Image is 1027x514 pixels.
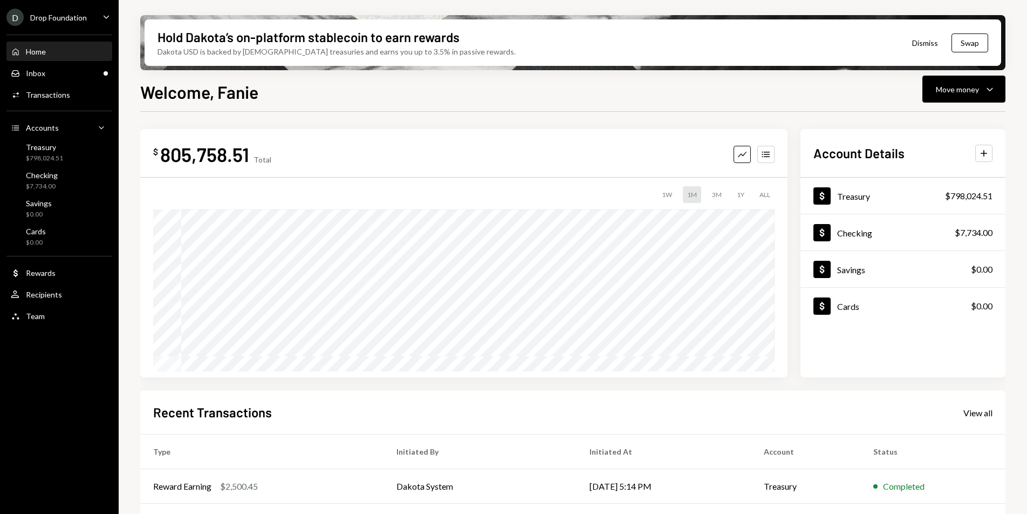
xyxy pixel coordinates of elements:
[26,182,58,191] div: $7,734.00
[26,238,46,247] div: $0.00
[26,69,45,78] div: Inbox
[837,301,859,312] div: Cards
[140,81,258,103] h1: Welcome, Fanie
[837,228,872,238] div: Checking
[860,435,1005,469] th: Status
[837,265,865,275] div: Savings
[971,300,992,313] div: $0.00
[963,408,992,418] div: View all
[922,76,1005,103] button: Move money
[26,210,52,219] div: $0.00
[899,30,951,56] button: Dismiss
[6,9,24,26] div: D
[800,214,1005,251] a: Checking$7,734.00
[813,144,905,162] h2: Account Details
[153,403,272,421] h2: Recent Transactions
[6,285,112,304] a: Recipients
[26,90,70,99] div: Transactions
[577,469,751,504] td: [DATE] 5:14 PM
[732,186,749,203] div: 1Y
[6,85,112,104] a: Transactions
[963,407,992,418] a: View all
[26,290,62,299] div: Recipients
[955,226,992,239] div: $7,734.00
[936,84,979,95] div: Move money
[837,191,870,201] div: Treasury
[254,155,271,164] div: Total
[708,186,726,203] div: 3M
[6,263,112,282] a: Rewards
[384,435,577,469] th: Initiated By
[153,146,158,157] div: $
[6,306,112,326] a: Team
[6,167,112,193] a: Checking$7,734.00
[6,224,112,249] a: Cards$0.00
[751,469,860,504] td: Treasury
[26,143,63,152] div: Treasury
[158,28,460,46] div: Hold Dakota’s on-platform stablecoin to earn rewards
[6,42,112,61] a: Home
[6,118,112,137] a: Accounts
[153,480,211,493] div: Reward Earning
[800,288,1005,324] a: Cards$0.00
[26,268,56,278] div: Rewards
[971,263,992,276] div: $0.00
[755,186,775,203] div: ALL
[30,13,87,22] div: Drop Foundation
[26,47,46,56] div: Home
[751,435,860,469] th: Account
[6,139,112,165] a: Treasury$798,024.51
[6,195,112,221] a: Savings$0.00
[951,33,988,52] button: Swap
[26,227,46,236] div: Cards
[800,178,1005,214] a: Treasury$798,024.51
[220,480,258,493] div: $2,500.45
[683,186,701,203] div: 1M
[384,469,577,504] td: Dakota System
[26,171,58,180] div: Checking
[658,186,676,203] div: 1W
[160,142,249,166] div: 805,758.51
[140,435,384,469] th: Type
[26,312,45,321] div: Team
[6,63,112,83] a: Inbox
[577,435,751,469] th: Initiated At
[26,154,63,163] div: $798,024.51
[883,480,925,493] div: Completed
[800,251,1005,287] a: Savings$0.00
[945,190,992,202] div: $798,024.51
[26,123,59,132] div: Accounts
[26,199,52,208] div: Savings
[158,46,516,57] div: Dakota USD is backed by [DEMOGRAPHIC_DATA] treasuries and earns you up to 3.5% in passive rewards.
